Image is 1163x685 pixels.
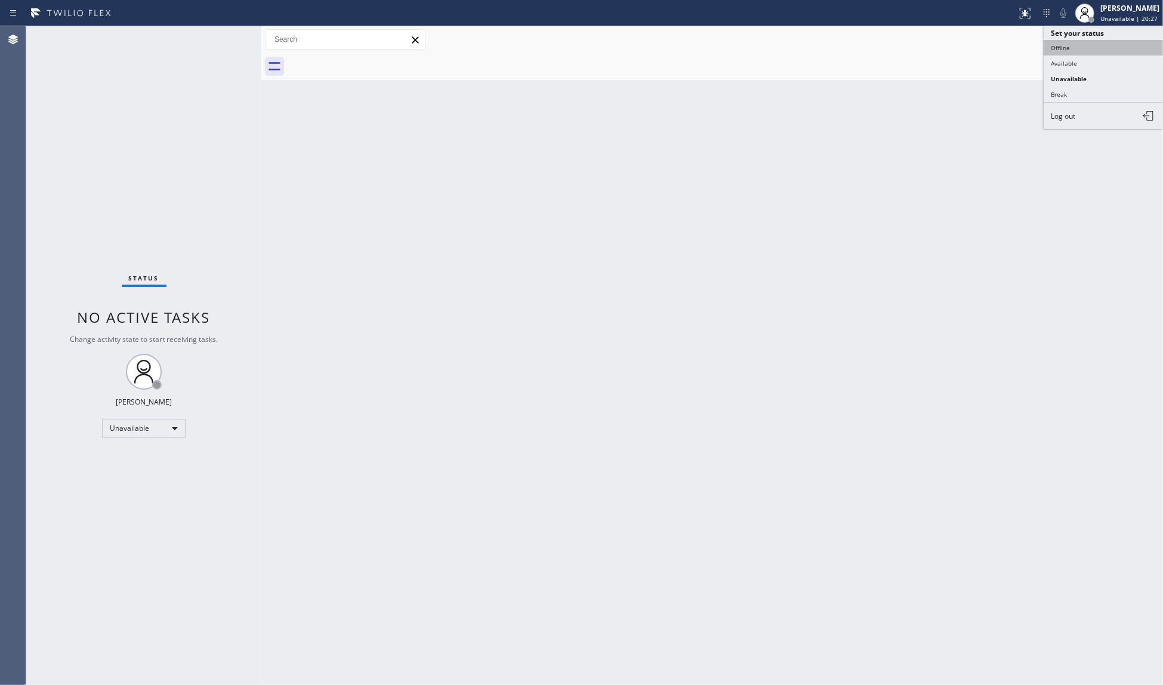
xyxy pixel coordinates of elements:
input: Search [266,30,425,49]
div: [PERSON_NAME] [1100,3,1159,13]
div: Unavailable [102,419,186,438]
span: Change activity state to start receiving tasks. [70,334,218,344]
span: Unavailable | 20:27 [1100,14,1158,23]
div: [PERSON_NAME] [116,397,172,407]
span: No active tasks [78,307,211,327]
span: Status [129,274,159,282]
button: Mute [1055,5,1072,21]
